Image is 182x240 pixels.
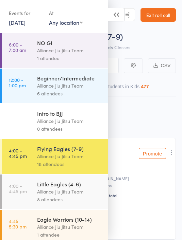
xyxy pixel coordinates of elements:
[37,231,102,239] div: 1 attendee
[37,223,102,231] div: Alliance Jiu Jitsu Team
[37,152,102,160] div: Alliance Jiu Jitsu Team
[104,44,130,51] span: Kids Classes
[37,110,102,117] div: Intro to BJJ
[37,160,102,168] div: 18 attendees
[9,7,42,19] div: Events for
[37,188,102,196] div: Alliance Jiu Jitsu Team
[2,69,108,103] a: 12:00 -1:00 pmBeginner/IntermediateAlliance Jiu Jitsu Team6 attendees
[2,33,108,68] a: 6:00 -7:00 amNO GIAlliance Jiu Jitsu Team1 attendee
[2,104,108,139] a: 12:00 -12:45 pmIntro to BJJAlliance Jiu Jitsu Team0 attendees
[9,183,27,194] time: 4:00 - 4:45 pm
[49,7,83,19] div: At
[37,82,102,90] div: Alliance Jiu Jitsu Team
[9,112,28,123] time: 12:00 - 12:45 pm
[37,196,102,203] div: 8 attendees
[9,19,26,26] a: [DATE]
[37,145,102,152] div: Flying Eagles (7-9)
[37,180,102,188] div: Little Eagles (4-6)
[139,148,166,159] button: Promote
[148,58,176,73] button: CSV
[37,54,102,62] div: 1 attendee
[2,174,108,209] a: 4:00 -4:45 pmLittle Eagles (4-6)Alliance Jiu Jitsu Team8 attendees
[2,139,108,174] a: 4:00 -4:45 pmFlying Eagles (7-9)Alliance Jiu Jitsu Team18 attendees
[37,216,102,223] div: Eagle Warriors (10-14)
[141,84,149,89] div: 477
[37,39,102,47] div: NO GI
[37,125,102,133] div: 0 attendees
[9,77,26,88] time: 12:00 - 1:00 pm
[37,47,102,54] div: Alliance Jiu Jitsu Team
[140,8,176,22] a: Exit roll call
[49,19,83,26] div: Any location
[93,80,149,96] button: Other students in Kids477
[37,74,102,82] div: Beginner/Intermediate
[9,42,26,53] time: 6:00 - 7:00 am
[37,117,102,125] div: Alliance Jiu Jitsu Team
[9,218,27,229] time: 4:45 - 5:30 pm
[37,90,102,97] div: 6 attendees
[9,148,27,159] time: 4:00 - 4:45 pm
[106,192,117,198] span: 1 total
